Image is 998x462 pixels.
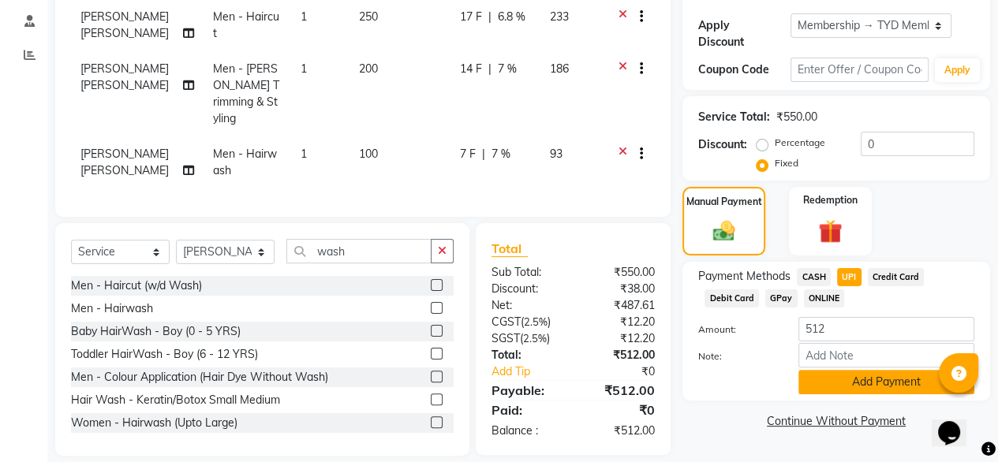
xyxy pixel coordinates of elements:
[80,9,169,40] span: [PERSON_NAME] [PERSON_NAME]
[798,343,974,367] input: Add Note
[460,146,476,162] span: 7 F
[573,423,667,439] div: ₹512.00
[775,156,798,170] label: Fixed
[686,195,762,209] label: Manual Payment
[71,278,202,294] div: Men - Haircut (w/d Wash)
[498,9,525,25] span: 6.8 %
[573,297,667,314] div: ₹487.61
[791,58,929,82] input: Enter Offer / Coupon Code
[301,147,307,161] span: 1
[71,415,237,431] div: Women - Hairwash (Upto Large)
[492,331,520,345] span: SGST
[811,217,850,246] img: _gift.svg
[488,9,492,25] span: |
[480,381,574,400] div: Payable:
[301,9,307,24] span: 1
[460,9,482,25] span: 17 F
[480,281,574,297] div: Discount:
[837,268,862,286] span: UPI
[359,61,378,76] span: 200
[550,147,563,161] span: 93
[480,297,574,314] div: Net:
[932,399,982,446] iframe: chat widget
[698,109,770,125] div: Service Total:
[71,346,258,363] div: Toddler HairWash - Boy (6 - 12 YRS)
[803,193,858,207] label: Redemption
[359,147,378,161] span: 100
[80,61,169,92] span: [PERSON_NAME] [PERSON_NAME]
[573,330,667,347] div: ₹12.20
[798,370,974,394] button: Add Payment
[460,61,482,77] span: 14 F
[482,146,485,162] span: |
[705,289,759,307] span: Debit Card
[573,401,667,419] div: ₹0
[80,147,169,177] span: [PERSON_NAME] [PERSON_NAME]
[797,268,831,286] span: CASH
[573,347,667,363] div: ₹512.00
[71,300,153,317] div: Men - Hairwash
[286,239,432,263] input: Search or Scan
[523,332,547,345] span: 2.5%
[686,413,987,430] a: Continue Without Payment
[480,314,574,330] div: ( )
[480,264,574,281] div: Sub Total:
[71,392,280,408] div: Hair Wash - Keratin/Botox Small Medium
[573,281,667,297] div: ₹38.00
[550,61,569,76] span: 186
[71,369,328,386] div: Men - Colour Application (Hair Dye Without Wash)
[488,61,492,77] span: |
[480,363,589,380] a: Add Tip
[698,136,747,153] div: Discount:
[480,330,574,347] div: ( )
[698,268,791,285] span: Payment Methods
[213,61,279,125] span: Men - [PERSON_NAME] Trimming & Styling
[804,289,845,307] span: ONLINE
[573,264,667,281] div: ₹550.00
[492,146,510,162] span: 7 %
[498,61,517,77] span: 7 %
[492,315,521,329] span: CGST
[492,240,528,257] span: Total
[550,9,569,24] span: 233
[698,61,791,78] div: Coupon Code
[765,289,798,307] span: GPay
[868,268,925,286] span: Credit Card
[706,218,742,244] img: _cash.svg
[213,9,279,40] span: Men - Haircut
[573,314,667,330] div: ₹12.20
[480,347,574,363] div: Total:
[359,9,378,24] span: 250
[71,323,241,340] div: Baby HairWash - Boy (0 - 5 YRS)
[698,17,791,50] div: Apply Discount
[524,315,548,328] span: 2.5%
[775,136,825,150] label: Percentage
[776,109,817,125] div: ₹550.00
[589,363,667,380] div: ₹0
[573,381,667,400] div: ₹512.00
[480,401,574,419] div: Paid:
[686,349,787,363] label: Note:
[480,423,574,439] div: Balance :
[935,58,980,82] button: Apply
[301,61,307,76] span: 1
[798,317,974,341] input: Amount
[213,147,277,177] span: Men - Hairwash
[686,322,787,337] label: Amount:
